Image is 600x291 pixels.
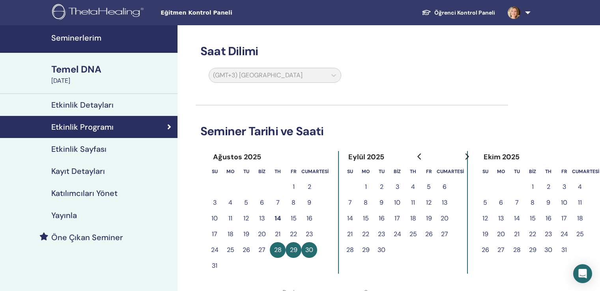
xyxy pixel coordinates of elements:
[529,168,536,175] font: Biz
[483,198,487,207] font: 5
[529,230,536,238] font: 22
[437,168,464,175] font: Cumartesi
[213,152,261,162] font: Ağustos 2025
[52,4,146,22] img: logo.png
[561,246,567,254] font: 31
[544,246,552,254] font: 30
[275,214,281,222] font: 14
[443,183,447,191] font: 6
[415,5,501,20] a: Öğrenci Kontrol Paneli
[509,163,525,179] th: Salı
[409,230,417,238] font: 25
[51,76,70,85] font: [DATE]
[51,210,77,220] font: Yayınla
[410,214,416,222] font: 18
[499,198,503,207] font: 6
[531,198,535,207] font: 8
[51,232,123,242] font: Öne Çıkan Seminer
[244,198,248,207] font: 5
[258,230,266,238] font: 20
[348,152,384,162] font: Eylül 2025
[212,168,218,175] font: Su
[346,246,354,254] font: 28
[51,33,101,43] font: Seminerlerim
[228,214,232,222] font: 11
[434,9,495,16] font: Öğrenci Kontrol Paneli
[293,183,295,191] font: 1
[411,198,415,207] font: 11
[540,163,556,179] th: Perşembe
[228,198,232,207] font: 4
[227,246,234,254] font: 25
[286,163,301,179] th: Cuma
[394,230,401,238] font: 24
[226,168,234,175] font: Mo
[460,149,473,164] button: Gelecek aya git
[307,198,311,207] font: 9
[482,246,489,254] font: 26
[347,214,353,222] font: 14
[378,230,385,238] font: 23
[427,183,431,191] font: 5
[426,198,432,207] font: 12
[379,214,385,222] font: 16
[442,198,447,207] font: 13
[291,214,297,222] font: 15
[47,63,178,86] a: Temel DNA[DATE]
[51,63,101,75] font: Temel DNA
[497,230,505,238] font: 20
[413,149,426,164] button: Önceki aya git
[51,144,107,154] font: Etkinlik Sayfası
[513,246,521,254] font: 28
[347,168,353,175] font: Su
[394,168,401,175] font: Biz
[276,198,280,207] font: 7
[308,183,311,191] font: 2
[437,163,464,179] th: Cumartesi
[200,123,324,139] font: Seminer Tarihi ve Saati
[211,246,219,254] font: 24
[347,230,353,238] font: 21
[576,230,584,238] font: 25
[270,163,286,179] th: Perşembe
[51,188,118,198] font: Katılımcıları Yönet
[238,163,254,179] th: Salı
[561,168,567,175] font: Fr
[578,183,582,191] font: 4
[477,163,493,179] th: Pazar
[422,9,431,16] img: graduation-cap-white.svg
[546,214,551,222] font: 16
[243,168,249,175] font: Tu
[362,168,370,175] font: Mo
[493,163,509,179] th: Pazartesi
[556,163,572,179] th: Cuma
[497,168,505,175] font: Mo
[572,163,599,179] th: Cumartesi
[498,214,504,222] font: 13
[258,168,265,175] font: Biz
[572,168,599,175] font: Cumartesi
[365,183,367,191] font: 1
[514,230,520,238] font: 21
[441,230,448,238] font: 27
[561,230,568,238] font: 24
[274,246,282,254] font: 28
[301,168,329,175] font: Cumartesi
[364,198,368,207] font: 8
[51,100,114,110] font: Etkinlik Detayları
[259,214,265,222] font: 13
[482,214,488,222] font: 12
[291,168,297,175] font: Fr
[379,168,385,175] font: Tu
[389,163,405,179] th: Çarşamba
[348,198,352,207] font: 7
[290,230,297,238] font: 22
[306,230,313,238] font: 23
[292,198,295,207] font: 8
[514,168,520,175] font: Tu
[51,166,105,176] font: Kayıt Detayları
[374,163,389,179] th: Salı
[530,214,536,222] font: 15
[578,198,582,207] font: 11
[482,168,488,175] font: Su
